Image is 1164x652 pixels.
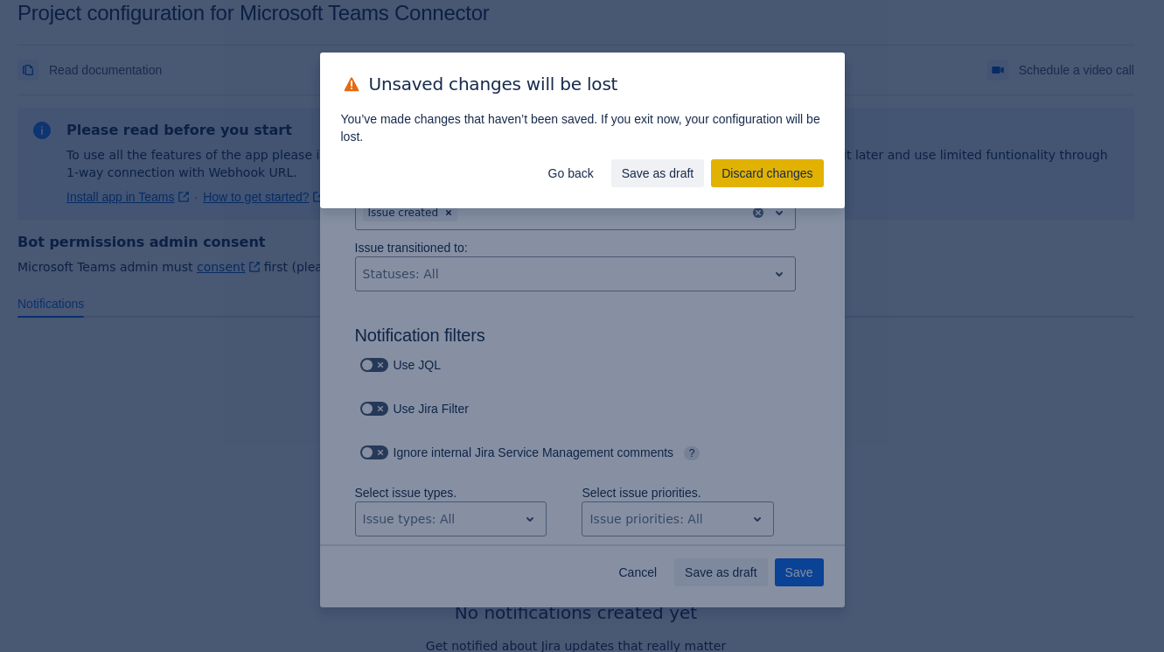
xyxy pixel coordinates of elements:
[341,74,362,95] span: warning
[622,159,694,187] span: Save as draft
[611,159,705,187] button: Save as draft
[320,109,845,147] div: You’ve made changes that haven’t been saved. If you exit now, your configuration will be lost.
[538,159,604,187] button: Go back
[369,74,618,96] span: Unsaved changes will be lost
[711,159,823,187] button: Discard changes
[548,159,594,187] span: Go back
[721,159,812,187] span: Discard changes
